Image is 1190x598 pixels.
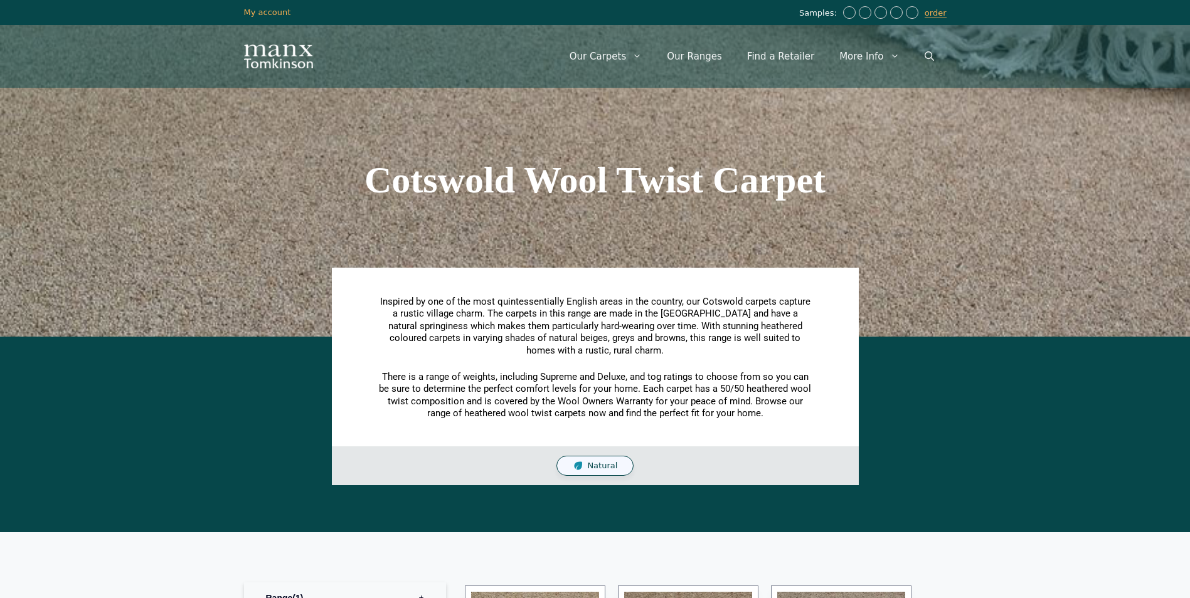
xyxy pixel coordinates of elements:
[799,8,840,19] span: Samples:
[587,461,617,471] span: Natural
[380,296,810,356] span: Inspired by one of the most quintessentially English areas in the country, our Cotswold carpets c...
[244,45,313,68] img: Manx Tomkinson
[654,38,735,75] a: Our Ranges
[827,38,911,75] a: More Info
[735,38,827,75] a: Find a Retailer
[244,161,947,199] h1: Cotswold Wool Twist Carpet
[557,38,655,75] a: Our Carpets
[557,38,947,75] nav: Primary
[912,38,947,75] a: Open Search Bar
[379,371,812,420] p: There is a range of weights, including Supreme and Deluxe, and tog ratings to choose from so you ...
[925,8,947,18] a: order
[244,8,291,17] a: My account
